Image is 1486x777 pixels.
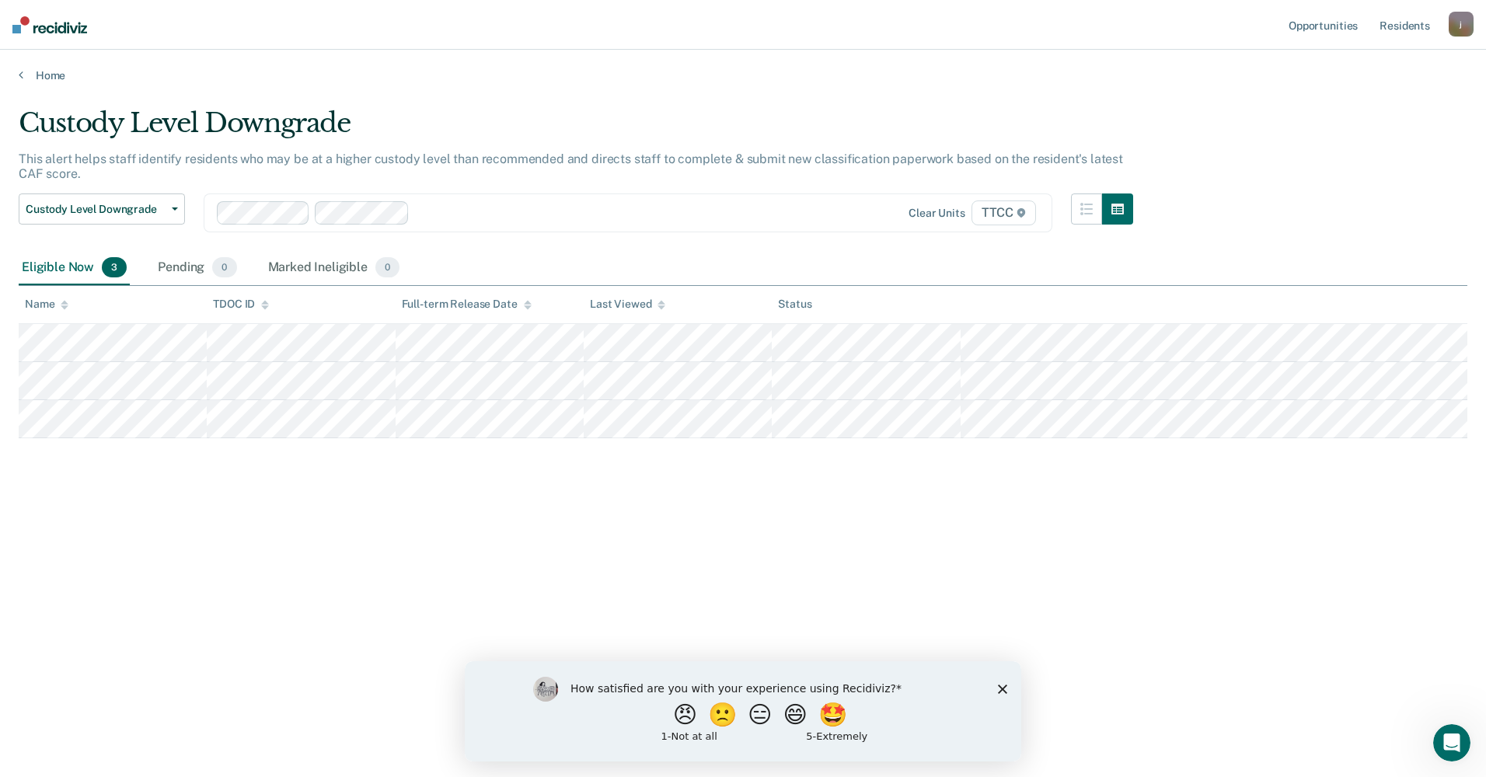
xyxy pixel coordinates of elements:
div: Status [778,298,811,311]
div: Clear units [909,207,965,220]
button: j [1449,12,1474,37]
div: Last Viewed [590,298,665,311]
button: Custody Level Downgrade [19,193,185,225]
iframe: Intercom live chat [1433,724,1470,761]
img: Recidiviz [12,16,87,33]
div: Full-term Release Date [402,298,532,311]
div: TDOC ID [213,298,269,311]
div: Marked Ineligible0 [265,251,403,285]
div: Pending0 [155,251,239,285]
div: Name [25,298,68,311]
span: TTCC [971,200,1036,225]
span: Custody Level Downgrade [26,203,166,216]
iframe: Survey by Kim from Recidiviz [465,661,1021,761]
a: Home [19,68,1467,82]
div: Custody Level Downgrade [19,107,1133,152]
span: 3 [102,257,127,277]
span: 0 [212,257,236,277]
p: This alert helps staff identify residents who may be at a higher custody level than recommended a... [19,152,1123,181]
div: Eligible Now3 [19,251,130,285]
span: 0 [375,257,399,277]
